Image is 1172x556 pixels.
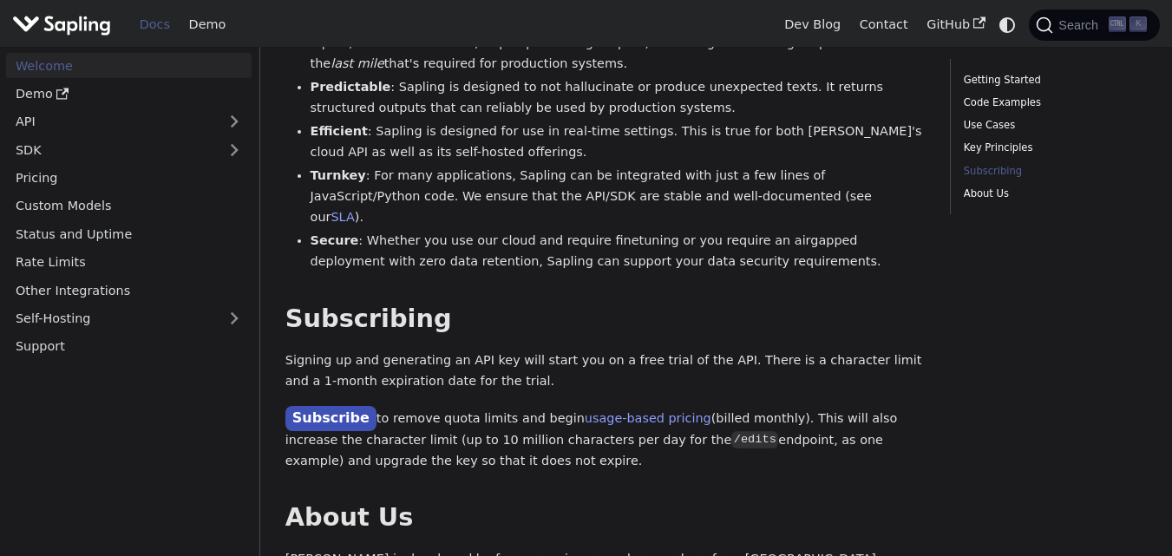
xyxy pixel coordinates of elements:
[285,304,926,335] h2: Subscribing
[775,11,849,38] a: Dev Blog
[311,231,926,272] li: : Whether you use our cloud and require finetuning or you require an airgapped deployment with ze...
[995,12,1020,37] button: Switch between dark and light mode (currently system mode)
[6,109,217,134] a: API
[311,80,391,94] strong: Predictable
[6,334,252,359] a: Support
[311,166,926,227] li: : For many applications, Sapling can be integrated with just a few lines of JavaScript/Python cod...
[331,56,383,70] em: last mile
[964,95,1141,111] a: Code Examples
[6,166,252,191] a: Pricing
[6,53,252,78] a: Welcome
[311,121,926,163] li: : Sapling is designed for use in real-time settings. This is true for both [PERSON_NAME]'s cloud ...
[917,11,994,38] a: GitHub
[285,407,926,471] p: to remove quota limits and begin (billed monthly). This will also increase the character limit (u...
[12,12,117,37] a: Sapling.ai
[6,82,252,107] a: Demo
[331,210,354,224] a: SLA
[311,77,926,119] li: : Sapling is designed to not hallucinate or produce unexpected texts. It returns structured outpu...
[6,193,252,219] a: Custom Models
[6,250,252,275] a: Rate Limits
[731,431,778,448] code: /edits
[217,109,252,134] button: Expand sidebar category 'API'
[585,411,711,425] a: usage-based pricing
[964,186,1141,202] a: About Us
[1053,18,1109,32] span: Search
[6,221,252,246] a: Status and Uptime
[311,233,359,247] strong: Secure
[850,11,918,38] a: Contact
[311,124,368,138] strong: Efficient
[1029,10,1159,41] button: Search (Ctrl+K)
[964,163,1141,180] a: Subscribing
[6,137,217,162] a: SDK
[180,11,235,38] a: Demo
[285,502,926,533] h2: About Us
[311,168,366,182] strong: Turnkey
[12,12,111,37] img: Sapling.ai
[6,306,252,331] a: Self-Hosting
[964,140,1141,156] a: Key Principles
[6,278,252,303] a: Other Integrations
[285,406,376,431] a: Subscribe
[964,72,1141,88] a: Getting Started
[217,137,252,162] button: Expand sidebar category 'SDK'
[1129,16,1147,32] kbd: K
[130,11,180,38] a: Docs
[285,350,926,392] p: Signing up and generating an API key will start you on a free trial of the API. There is a charac...
[964,117,1141,134] a: Use Cases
